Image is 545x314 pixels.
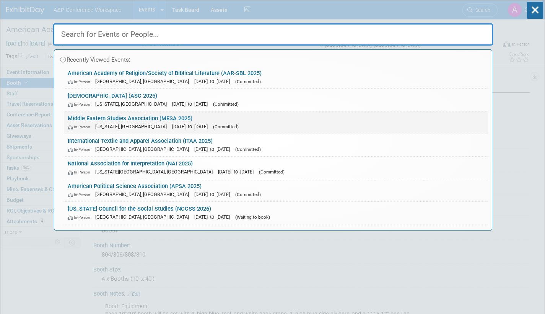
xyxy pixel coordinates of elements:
span: In-Person [68,147,94,152]
span: (Waiting to book) [235,214,270,220]
span: (Committed) [235,192,261,197]
span: [DATE] to [DATE] [172,101,211,107]
div: Recently Viewed Events: [58,50,488,66]
a: American Political Science Association (APSA 2025) In-Person [GEOGRAPHIC_DATA], [GEOGRAPHIC_DATA]... [64,179,488,201]
span: In-Person [68,170,94,175]
input: Search for Events or People... [53,23,493,46]
span: (Committed) [235,147,261,152]
a: National Association for Interpretation (NAI 2025) In-Person [US_STATE][GEOGRAPHIC_DATA], [GEOGRA... [64,157,488,179]
span: (Committed) [213,124,239,129]
span: (Committed) [235,79,261,84]
span: [US_STATE][GEOGRAPHIC_DATA], [GEOGRAPHIC_DATA] [95,169,216,175]
span: [GEOGRAPHIC_DATA], [GEOGRAPHIC_DATA] [95,214,193,220]
a: Middle Eastern Studies Association (MESA 2025) In-Person [US_STATE], [GEOGRAPHIC_DATA] [DATE] to ... [64,111,488,134]
span: [DATE] to [DATE] [194,146,234,152]
span: [DATE] to [DATE] [218,169,257,175]
span: In-Person [68,102,94,107]
span: [GEOGRAPHIC_DATA], [GEOGRAPHIC_DATA] [95,146,193,152]
span: [DATE] to [DATE] [194,191,234,197]
span: [GEOGRAPHIC_DATA], [GEOGRAPHIC_DATA] [95,78,193,84]
span: [DATE] to [DATE] [194,78,234,84]
a: International Textile and Apparel Association (ITAA 2025) In-Person [GEOGRAPHIC_DATA], [GEOGRAPHI... [64,134,488,156]
span: [DATE] to [DATE] [194,214,234,220]
a: [DEMOGRAPHIC_DATA] (ASC 2025) In-Person [US_STATE], [GEOGRAPHIC_DATA] [DATE] to [DATE] (Committed) [64,89,488,111]
span: (Committed) [213,101,239,107]
a: American Academy of Religion/Society of Biblical Literature (AAR-SBL 2025) In-Person [GEOGRAPHIC_... [64,66,488,88]
span: [US_STATE], [GEOGRAPHIC_DATA] [95,101,171,107]
span: [GEOGRAPHIC_DATA], [GEOGRAPHIC_DATA] [95,191,193,197]
a: [US_STATE] Council for the Social Studies (NCCSS 2026) In-Person [GEOGRAPHIC_DATA], [GEOGRAPHIC_D... [64,202,488,224]
span: In-Person [68,192,94,197]
span: In-Person [68,79,94,84]
span: (Committed) [259,169,285,175]
span: In-Person [68,215,94,220]
span: In-Person [68,124,94,129]
span: [DATE] to [DATE] [172,124,211,129]
span: [US_STATE], [GEOGRAPHIC_DATA] [95,124,171,129]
